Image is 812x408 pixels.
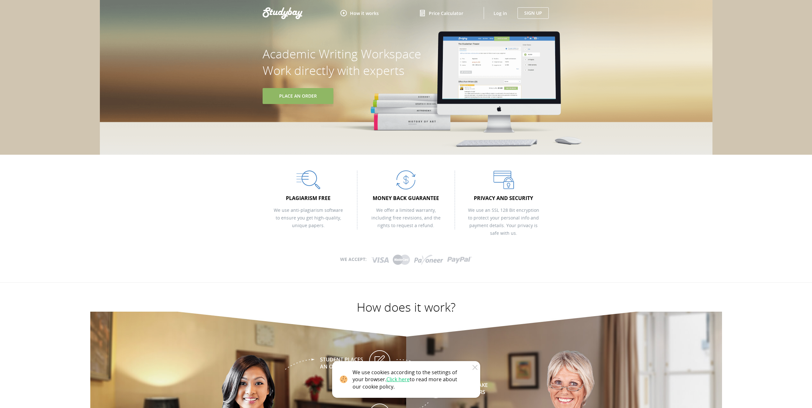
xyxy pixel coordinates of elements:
[467,206,540,237] div: We use an SSL 128 Bit encryption to protect your personal info and payment details. Your privacy ...
[518,7,549,19] a: Sign Up
[353,369,462,390] span: We use cookies according to the settings of your browser. to read more about our cookie policy.
[320,356,368,370] div: Student places an order
[494,10,507,16] a: Log in
[467,195,540,202] div: Privacy and security
[272,206,345,229] div: We use anti-plagiarism software to ensure you get high-quality, unique papers.
[272,195,345,202] div: Plagiarism free
[263,299,550,315] div: How does it work?
[419,10,463,16] a: Price Calculator
[340,10,379,16] a: How it works
[386,376,410,383] a: Click here
[370,195,442,202] div: Money back guarantee
[340,253,367,266] div: We accept:
[263,88,333,104] a: Place An Order
[370,206,442,229] div: We offer a limited warranty, including free revisions, and the rights to request a refund.
[263,7,303,19] a: Studybay
[263,45,428,78] h1: Academic Writing Workspace Work directly with experts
